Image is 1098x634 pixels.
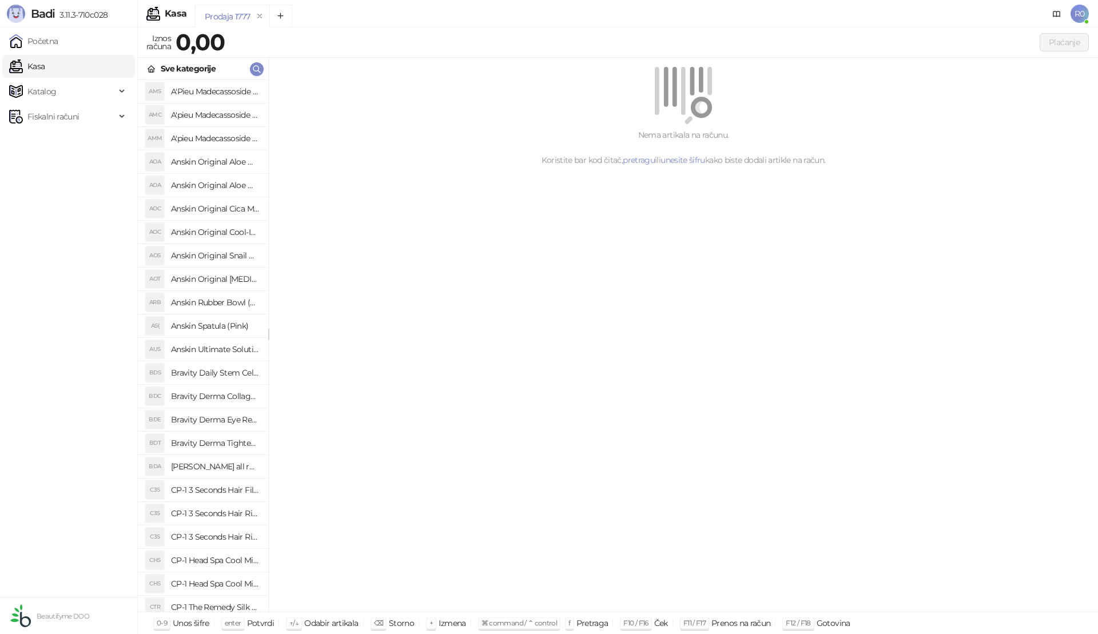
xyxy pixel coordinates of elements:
[146,410,164,429] div: BDE
[171,364,259,382] h4: Bravity Daily Stem Cell Sleeping Pack
[171,293,259,312] h4: Anskin Rubber Bowl (Pink)
[37,612,89,620] small: Beautifyme DOO
[205,10,250,23] div: Prodaja 1777
[252,11,267,21] button: remove
[786,619,810,627] span: F12 / F18
[171,153,259,171] h4: Anskin Original Aloe Modeling Mask (Refill) 240g
[7,5,25,23] img: Logo
[171,317,259,335] h4: Anskin Spatula (Pink)
[1048,5,1066,23] a: Dokumentacija
[146,317,164,335] div: AS(
[165,9,186,18] div: Kasa
[146,129,164,147] div: AMM
[683,619,706,627] span: F11 / F17
[146,82,164,101] div: AMS
[623,155,655,165] a: pretragu
[146,551,164,569] div: CHS
[157,619,167,627] span: 0-9
[171,270,259,288] h4: Anskin Original [MEDICAL_DATA] Modeling Mask 240g
[171,340,259,358] h4: Anskin Ultimate Solution Modeling Activator 1000ml
[146,387,164,405] div: BDC
[27,80,57,103] span: Katalog
[146,200,164,218] div: AOC
[568,619,570,627] span: f
[146,504,164,523] div: C3S
[247,616,274,631] div: Potvrdi
[711,616,770,631] div: Prenos na račun
[171,106,259,124] h4: A'pieu Madecassoside Cream 2X
[9,30,58,53] a: Početna
[439,616,466,631] div: Izmena
[171,200,259,218] h4: Anskin Original Cica Modeling Mask 240g
[146,176,164,194] div: AOA
[146,270,164,288] div: AOT
[146,293,164,312] div: ARB
[171,504,259,523] h4: CP-1 3 Seconds Hair Ringer Hair Fill-up Ampoule
[482,619,558,627] span: ⌘ command / ⌃ control
[171,528,259,546] h4: CP-1 3 Seconds Hair Ringer Hair Fill-up Ampoule
[171,387,259,405] h4: Bravity Derma Collagen Eye Cream
[171,457,259,476] h4: [PERSON_NAME] all round modeling powder
[171,551,259,569] h4: CP-1 Head Spa Cool Mint Shampoo
[146,340,164,358] div: AUS
[171,82,259,101] h4: A'Pieu Madecassoside Sleeping Mask
[817,616,850,631] div: Gotovina
[171,434,259,452] h4: Bravity Derma Tightening Neck Ampoule
[171,481,259,499] h4: CP-1 3 Seconds Hair Fill-up Waterpack
[171,575,259,593] h4: CP-1 Head Spa Cool Mint Shampoo
[171,410,259,429] h4: Bravity Derma Eye Repair Ampoule
[289,619,299,627] span: ↑/↓
[225,619,241,627] span: enter
[9,55,45,78] a: Kasa
[146,457,164,476] div: BDA
[176,28,225,56] strong: 0,00
[661,155,705,165] a: unesite šifru
[654,616,668,631] div: Ček
[138,80,268,612] div: grid
[304,616,358,631] div: Odabir artikala
[146,434,164,452] div: BDT
[146,481,164,499] div: C3S
[171,246,259,265] h4: Anskin Original Snail Modeling Mask 1kg
[171,223,259,241] h4: Anskin Original Cool-Ice Modeling Mask 1kg
[623,619,648,627] span: F10 / F16
[389,616,414,631] div: Storno
[146,364,164,382] div: BDS
[146,223,164,241] div: AOC
[374,619,383,627] span: ⌫
[146,528,164,546] div: C3S
[9,604,32,627] img: 64x64-companyLogo-432ed541-86f2-4000-a6d6-137676e77c9d.png
[1071,5,1089,23] span: R0
[161,62,216,75] div: Sve kategorije
[31,7,55,21] span: Badi
[146,575,164,593] div: CHS
[171,129,259,147] h4: A'pieu Madecassoside Moisture Gel Cream
[146,246,164,265] div: AOS
[55,10,108,20] span: 3.11.3-710c028
[146,153,164,171] div: AOA
[576,616,608,631] div: Pretraga
[283,129,1084,166] div: Nema artikala na računu. Koristite bar kod čitač, ili kako biste dodali artikle na račun.
[171,176,259,194] h4: Anskin Original Aloe Modeling Mask 1kg
[269,5,292,27] button: Add tab
[146,598,164,616] div: CTR
[146,106,164,124] div: AMC
[27,105,79,128] span: Fiskalni računi
[1040,33,1089,51] button: Plaćanje
[144,31,173,54] div: Iznos računa
[171,598,259,616] h4: CP-1 The Remedy Silk Essence
[173,616,209,631] div: Unos šifre
[429,619,433,627] span: +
